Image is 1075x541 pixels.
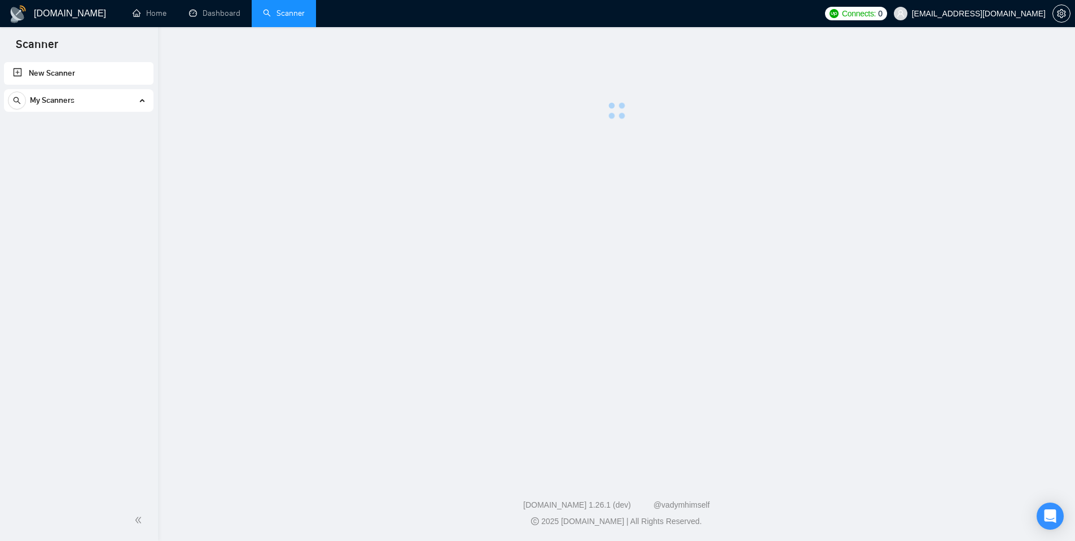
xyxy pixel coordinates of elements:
a: homeHome [133,8,166,18]
span: search [8,97,25,104]
span: 0 [878,7,883,20]
a: searchScanner [263,8,305,18]
div: 2025 [DOMAIN_NAME] | All Rights Reserved. [167,516,1066,527]
span: double-left [134,514,146,526]
a: @vadymhimself [653,500,710,509]
span: setting [1053,9,1070,18]
span: user [897,10,905,18]
a: New Scanner [13,62,144,85]
span: My Scanners [30,89,74,112]
span: Connects: [842,7,876,20]
a: [DOMAIN_NAME] 1.26.1 (dev) [523,500,631,509]
a: setting [1052,9,1070,18]
span: Scanner [7,36,67,60]
a: dashboardDashboard [189,8,240,18]
li: New Scanner [4,62,153,85]
button: search [8,91,26,110]
img: logo [9,5,27,23]
img: upwork-logo.png [830,9,839,18]
div: Open Intercom Messenger [1037,503,1064,530]
button: setting [1052,5,1070,23]
span: copyright [531,517,539,525]
li: My Scanners [4,89,153,116]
